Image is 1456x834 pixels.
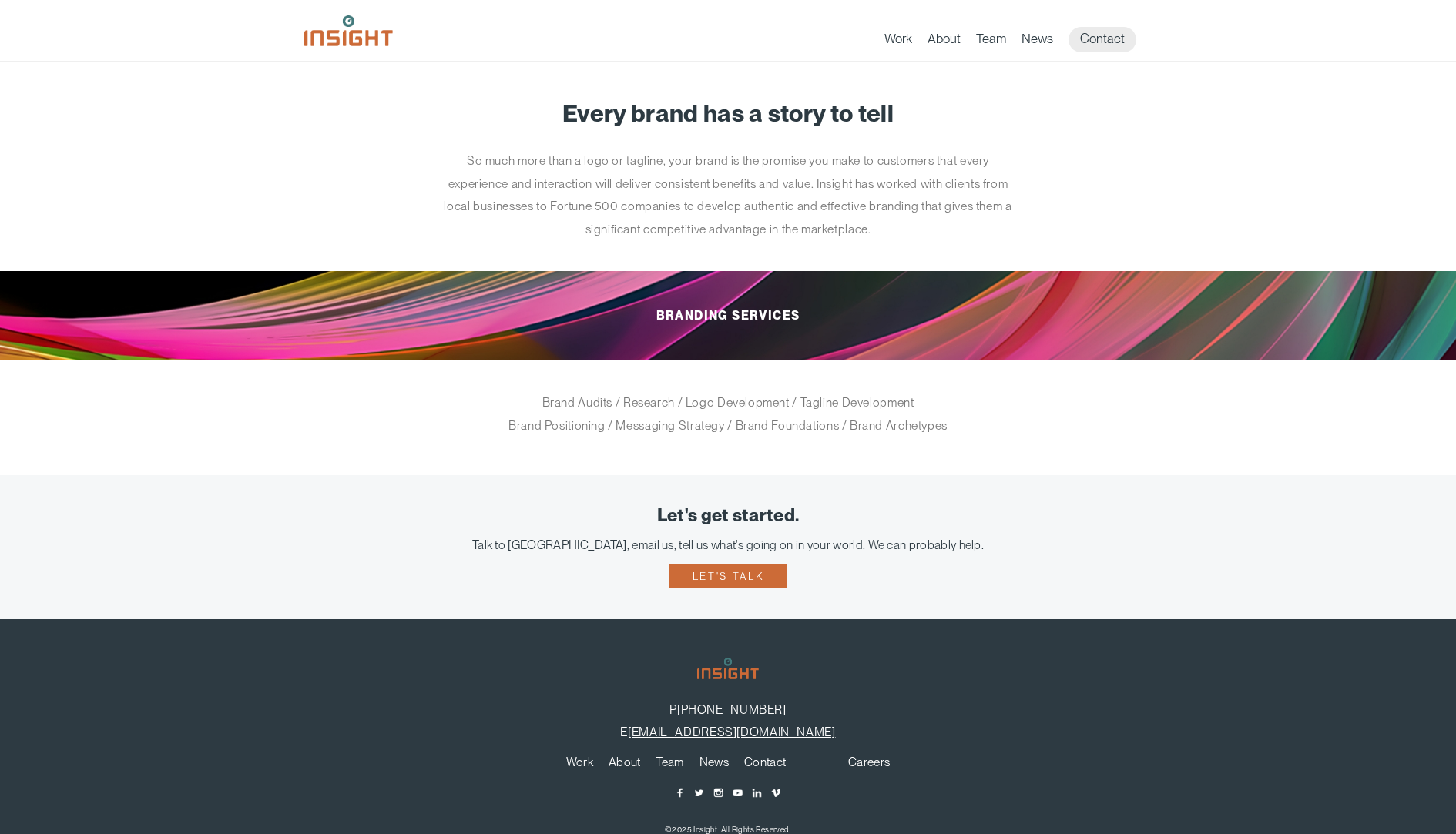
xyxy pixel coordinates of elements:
[439,149,1017,240] p: So much more than a logo or tagline, your brand is the promise you make to customers that every e...
[566,756,593,773] a: Work
[976,31,1006,52] a: Team
[744,756,786,773] a: Contact
[669,564,787,588] a: Let's talk
[1022,31,1053,52] a: News
[23,725,1433,739] p: E
[304,15,393,46] img: Insight Marketing Design
[609,756,641,773] a: About
[656,756,683,773] a: Team
[751,787,763,799] a: LinkedIn
[848,756,890,773] a: Careers
[928,31,961,52] a: About
[840,755,897,773] nav: secondary navigation menu
[1069,27,1136,52] a: Contact
[327,271,1129,360] h2: Branding Services
[23,506,1433,526] div: Let's get started.
[699,756,729,773] a: News
[327,100,1129,126] h1: Every brand has a story to tell
[628,725,835,739] a: [EMAIL_ADDRESS][DOMAIN_NAME]
[697,658,759,679] img: Insight Marketing Design
[23,702,1433,717] p: P
[439,391,1017,437] p: Brand Audits / Research / Logo Development / Tagline Development Brand Positioning / Messaging St...
[693,787,705,799] a: Twitter
[884,27,1152,52] nav: primary navigation menu
[732,787,743,799] a: YouTube
[713,787,724,799] a: Instagram
[674,787,686,799] a: Facebook
[677,702,787,717] a: [PHONE_NUMBER]
[23,538,1433,552] div: Talk to [GEOGRAPHIC_DATA], email us, tell us what's going on in your world. We can probably help.
[559,755,818,773] nav: primary navigation menu
[770,787,782,799] a: Vimeo
[884,31,912,52] a: Work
